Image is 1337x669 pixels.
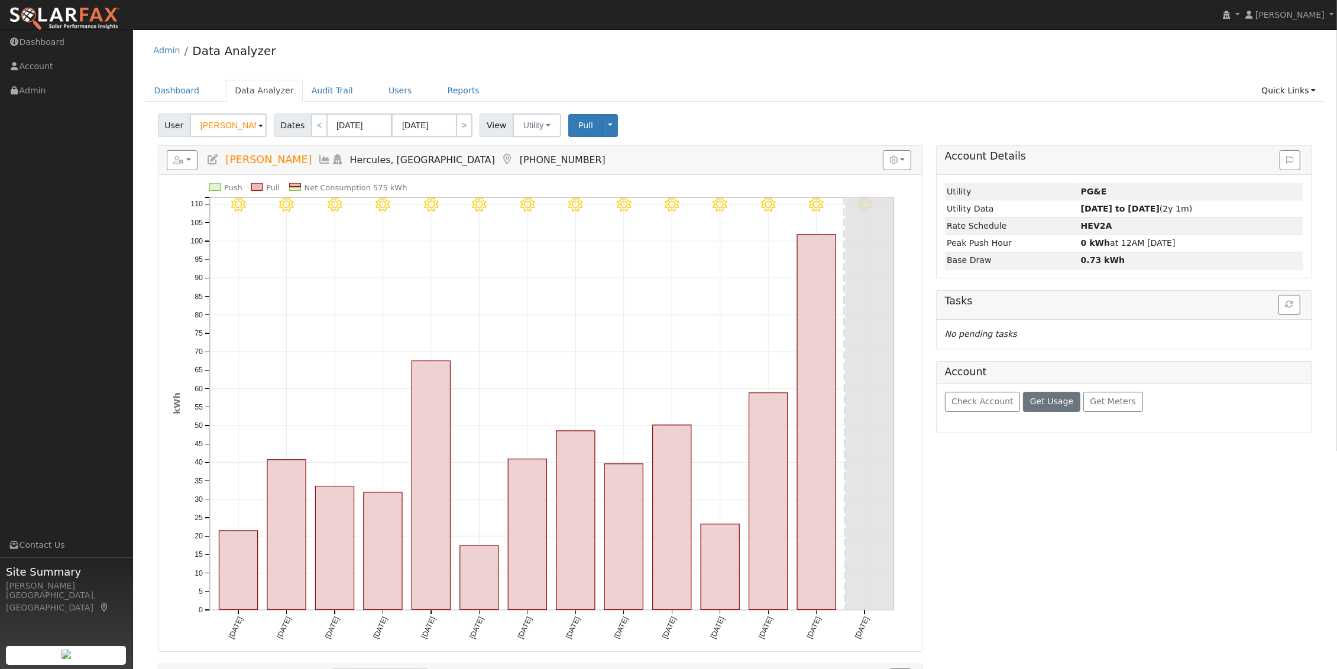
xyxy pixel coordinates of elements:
a: Audit Trail [303,80,362,102]
text: [DATE] [709,616,726,640]
button: Refresh [1278,295,1300,315]
text: [DATE] [468,616,485,640]
text: 25 [195,514,203,522]
text: 90 [195,274,203,282]
text: Push [224,184,242,193]
a: Data Analyzer [192,44,276,58]
button: Get Meters [1083,392,1143,412]
rect: onclick="" [364,492,402,610]
i: 9/29 - Clear [520,198,535,213]
text: 35 [195,477,203,485]
text: kWh [171,392,182,414]
rect: onclick="" [315,486,354,610]
span: User [158,113,190,137]
span: Site Summary [6,564,127,580]
strong: P [1081,221,1112,230]
rect: onclick="" [219,531,257,610]
text: 55 [195,403,203,411]
text: [DATE] [757,616,775,640]
text: 40 [195,459,203,467]
text: 85 [195,293,203,301]
button: Get Usage [1023,392,1080,412]
rect: onclick="" [267,460,306,610]
span: Get Usage [1030,397,1073,406]
a: Map [501,154,514,165]
text: [DATE] [323,616,341,640]
span: [PERSON_NAME] [225,154,312,165]
text: 110 [190,200,203,209]
text: 95 [195,255,203,264]
td: at 12AM [DATE] [1079,235,1303,252]
h5: Account Details [945,150,1304,163]
i: No pending tasks [945,329,1017,339]
text: [DATE] [854,616,871,640]
rect: onclick="" [701,524,739,610]
button: Pull [568,114,603,137]
img: SolarFax [9,7,120,31]
i: 10/01 - Clear [617,198,631,213]
button: Check Account [945,392,1021,412]
text: 45 [195,440,203,449]
span: Dates [274,113,312,137]
td: Utility Data [945,200,1079,217]
a: > [456,113,472,137]
span: View [480,113,513,137]
text: [DATE] [613,616,630,640]
i: 9/23 - Clear [231,198,245,213]
rect: onclick="" [604,464,643,610]
text: 50 [195,421,203,430]
strong: 0.73 kWh [1081,255,1125,265]
text: 100 [190,237,203,245]
a: Data Analyzer [226,80,303,102]
a: Reports [439,80,488,102]
a: Edit User (38334) [206,154,219,165]
span: [PHONE_NUMBER] [520,154,606,165]
span: Get Meters [1090,397,1136,406]
i: 10/04 - MostlyClear [761,198,775,213]
a: Multi-Series Graph [318,154,331,165]
text: 70 [195,348,203,356]
a: Users [380,80,421,102]
text: [DATE] [805,616,823,640]
text: 10 [195,569,203,577]
text: 15 [195,551,203,559]
text: Net Consumption 575 kWh [304,184,407,193]
rect: onclick="" [508,459,546,610]
text: [DATE] [275,616,292,640]
i: 9/25 - Clear [328,198,342,213]
td: Rate Schedule [945,217,1079,235]
button: Issue History [1280,150,1300,170]
text: [DATE] [227,616,244,640]
strong: [DATE] to [DATE] [1081,204,1160,213]
text: [DATE] [372,616,389,640]
text: 80 [195,311,203,319]
text: 105 [190,219,203,227]
input: Select a User [190,113,267,137]
text: 65 [195,366,203,375]
text: Pull [266,184,280,193]
button: Utility [513,113,561,137]
span: Check Account [951,397,1014,406]
rect: onclick="" [797,235,836,610]
text: 75 [195,329,203,337]
text: [DATE] [420,616,437,640]
text: 60 [195,385,203,393]
rect: onclick="" [460,546,498,610]
text: 5 [199,587,203,596]
img: retrieve [61,649,71,659]
td: Utility [945,183,1079,200]
rect: onclick="" [749,393,788,610]
div: [PERSON_NAME] [6,580,127,592]
a: Login As (last Never) [331,154,344,165]
i: 10/02 - Clear [665,198,679,213]
strong: ID: 17374620, authorized: 10/06/25 [1081,187,1107,196]
span: (2y 1m) [1081,204,1193,213]
a: Admin [154,46,180,55]
text: 0 [199,606,203,615]
rect: onclick="" [653,426,691,610]
i: 10/05 - MostlyClear [810,198,824,213]
i: 9/28 - Clear [472,198,486,213]
span: [PERSON_NAME] [1255,10,1325,20]
a: Quick Links [1252,80,1325,102]
a: < [311,113,328,137]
